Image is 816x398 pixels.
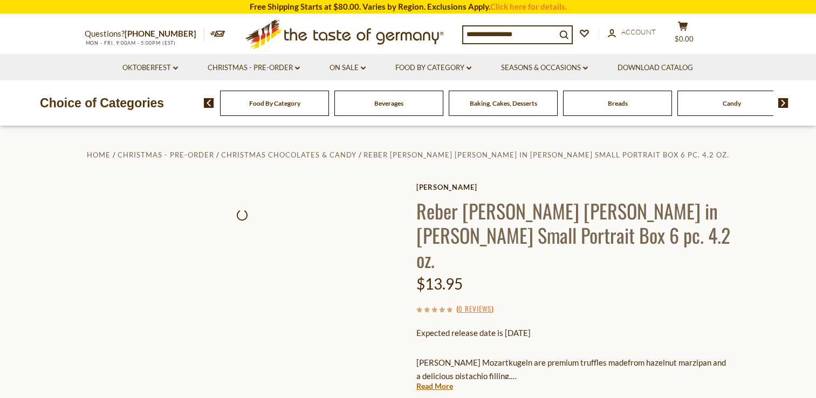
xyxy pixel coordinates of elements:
[208,62,300,74] a: Christmas - PRE-ORDER
[723,99,741,107] a: Candy
[675,35,694,43] span: $0.00
[501,62,588,74] a: Seasons & Occasions
[667,21,700,48] button: $0.00
[85,27,204,41] p: Questions?
[395,62,471,74] a: Food By Category
[87,150,111,159] a: Home
[374,99,403,107] a: Beverages
[364,150,729,159] a: Reber [PERSON_NAME] [PERSON_NAME] in [PERSON_NAME] Small Portrait Box 6 pc. 4.2 oz.
[458,303,491,315] a: 0 Reviews
[608,26,656,38] a: Account
[618,62,693,74] a: Download Catalog
[416,326,732,340] p: Expected release date is [DATE]
[204,98,214,108] img: previous arrow
[416,198,732,271] h1: Reber [PERSON_NAME] [PERSON_NAME] in [PERSON_NAME] Small Portrait Box 6 pc. 4.2 oz.
[470,99,537,107] a: Baking, Cakes, Desserts
[416,381,453,392] a: Read More
[249,99,300,107] a: Food By Category
[125,29,196,38] a: [PHONE_NUMBER]
[621,28,656,36] span: Account
[416,275,463,293] span: $13.95
[330,62,366,74] a: On Sale
[608,99,628,107] a: Breads
[221,150,356,159] a: Christmas Chocolates & Candy
[490,2,567,11] a: Click here for details.
[778,98,788,108] img: next arrow
[456,303,493,314] span: ( )
[416,183,732,191] a: [PERSON_NAME]
[118,150,214,159] a: Christmas - PRE-ORDER
[416,356,732,383] p: [PERSON_NAME] Mozartkugeln are premium truffles madefrom hazelnut marzipan and a delicious pistac...
[85,40,176,46] span: MON - FRI, 9:00AM - 5:00PM (EST)
[122,62,178,74] a: Oktoberfest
